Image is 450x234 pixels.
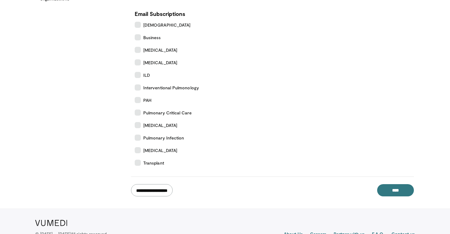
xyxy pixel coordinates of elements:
span: [MEDICAL_DATA] [143,147,177,154]
span: ILD [143,72,150,78]
span: Interventional Pulmonology [143,84,199,91]
strong: Email Subscriptions [135,10,185,17]
span: Transplant [143,160,164,166]
span: [DEMOGRAPHIC_DATA] [143,22,190,28]
span: [MEDICAL_DATA] [143,47,177,53]
span: PAH [143,97,152,103]
span: Pulmonary Critical Care [143,110,192,116]
span: [MEDICAL_DATA] [143,59,177,66]
span: Pulmonary Infection [143,135,184,141]
img: VuMedi Logo [35,220,67,226]
span: [MEDICAL_DATA] [143,122,177,128]
span: Business [143,34,161,41]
